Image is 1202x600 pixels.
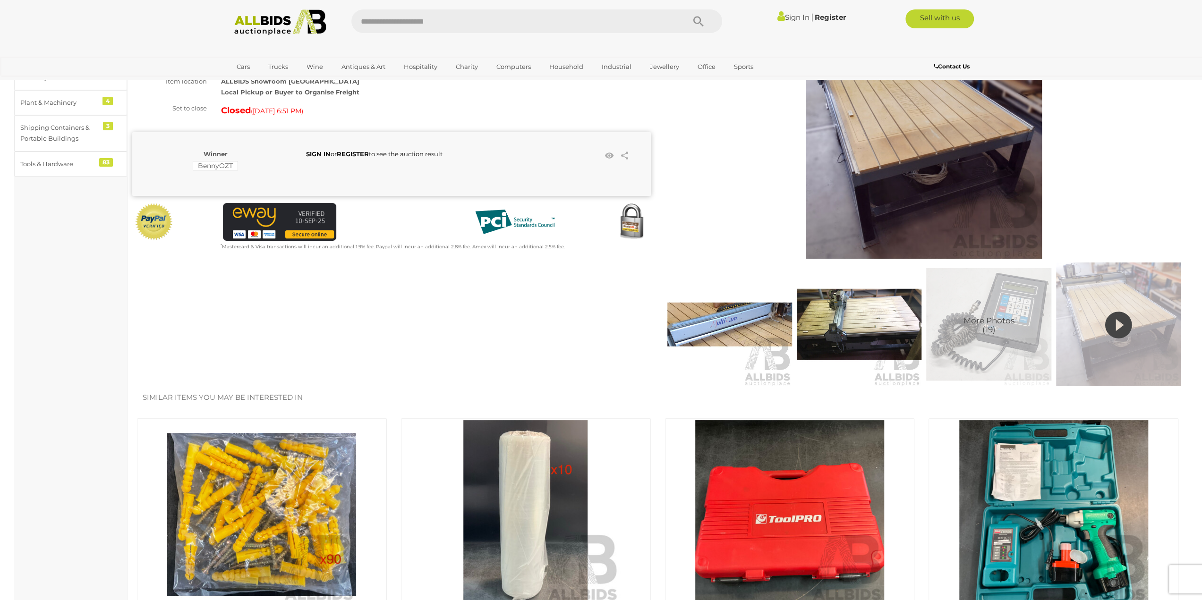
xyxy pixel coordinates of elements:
[963,316,1014,334] span: More Photos (19)
[103,122,113,130] div: 3
[14,152,127,177] a: Tools & Hardware 83
[102,97,113,105] div: 4
[193,161,238,170] mark: BennyOZT
[204,150,228,158] b: Winner
[933,63,969,70] b: Contact Us
[230,59,256,75] a: Cars
[335,59,392,75] a: Antiques & Art
[806,24,1042,260] img: MultiCam Series II CNC Router W/ Perske Spindle Motor, Dust Extraction Unit & Accessories
[543,59,589,75] a: Household
[398,59,443,75] a: Hospitality
[135,203,173,241] img: Official PayPal Seal
[1056,262,1181,387] img: 40508-1a.jpg
[20,159,98,169] div: Tools & Hardware
[797,262,921,387] img: MultiCam Series II CNC Router W/ Perske Spindle Motor, Dust Extraction Unit & Accessories
[905,9,974,28] a: Sell with us
[728,59,759,75] a: Sports
[306,150,331,158] a: SIGN IN
[221,105,251,116] strong: Closed
[229,9,332,35] img: Allbids.com.au
[613,203,650,241] img: Secured by Rapid SSL
[811,12,813,22] span: |
[468,203,562,241] img: PCI DSS compliant
[143,394,1173,402] h2: Similar items you may be interested in
[337,150,369,158] a: REGISTER
[99,158,113,167] div: 83
[251,107,303,115] span: ( )
[14,115,127,152] a: Shipping Containers & Portable Buildings 3
[490,59,537,75] a: Computers
[262,59,294,75] a: Trucks
[777,13,810,22] a: Sign In
[644,59,685,75] a: Jewellery
[14,90,127,115] a: Plant & Machinery 4
[596,59,638,75] a: Industrial
[691,59,722,75] a: Office
[602,149,616,163] li: Watch this item
[926,262,1051,387] a: More Photos(19)
[125,103,214,114] div: Set to close
[221,77,359,85] strong: ALLBIDS Showroom [GEOGRAPHIC_DATA]
[223,203,336,241] img: eWAY Payment Gateway
[306,150,443,158] span: or to see the auction result
[926,262,1051,387] img: MultiCam Series II CNC Router W/ Perske Spindle Motor, Dust Extraction Unit & Accessories
[221,244,565,250] small: Mastercard & Visa transactions will incur an additional 1.9% fee. Paypal will incur an additional...
[230,75,310,90] a: [GEOGRAPHIC_DATA]
[221,88,359,96] strong: Local Pickup or Buyer to Organise Freight
[933,61,972,72] a: Contact Us
[675,9,722,33] button: Search
[667,262,792,387] img: MultiCam Series II CNC Router W/ Perske Spindle Motor, Dust Extraction Unit & Accessories
[450,59,484,75] a: Charity
[20,122,98,144] div: Shipping Containers & Portable Buildings
[20,97,98,108] div: Plant & Machinery
[300,59,329,75] a: Wine
[815,13,846,22] a: Register
[125,76,214,87] div: Item location
[253,107,301,115] span: [DATE] 6:51 PM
